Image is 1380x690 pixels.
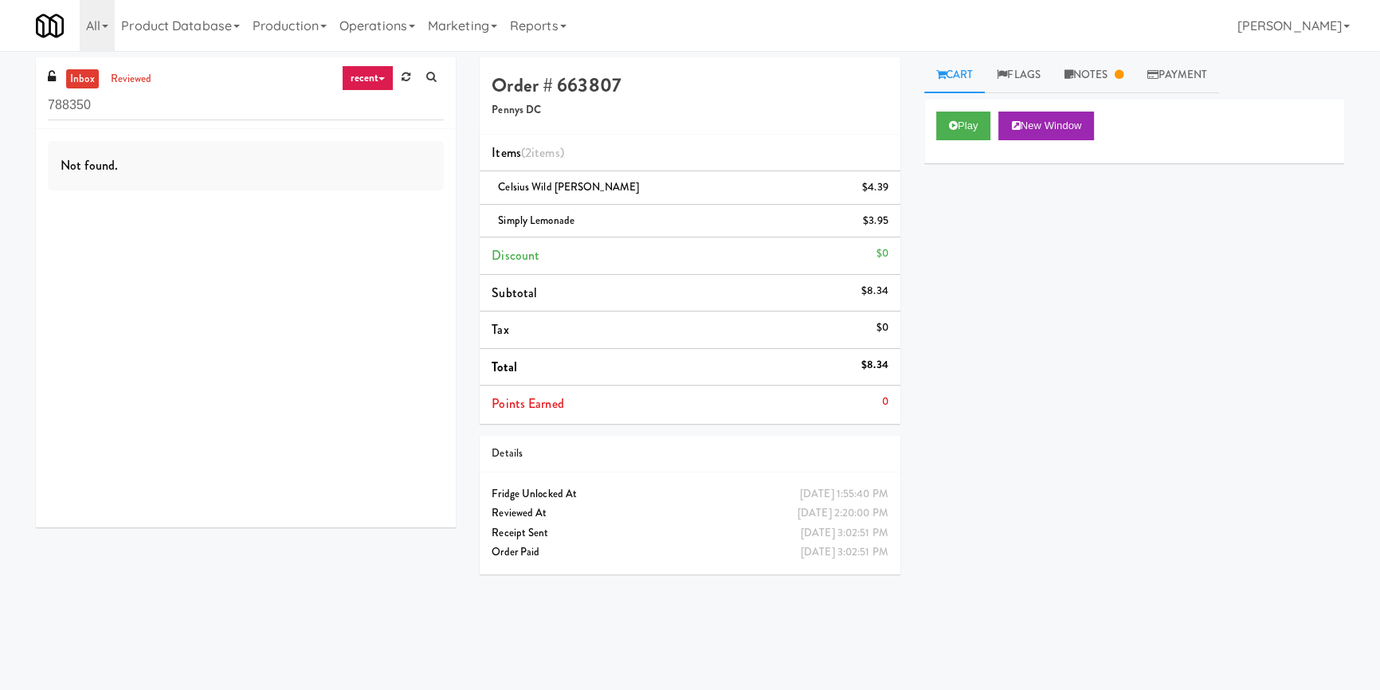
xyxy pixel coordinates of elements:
span: Tax [492,320,508,339]
a: Notes [1053,57,1135,93]
ng-pluralize: items [531,143,560,162]
a: Cart [924,57,986,93]
img: Micromart [36,12,64,40]
button: Play [936,112,991,140]
div: $3.95 [863,211,888,231]
span: Not found. [61,156,118,174]
span: Celsius Wild [PERSON_NAME] [498,179,639,194]
div: $8.34 [861,355,888,375]
span: Simply Lemonade [498,213,574,228]
div: $4.39 [862,178,888,198]
span: (2 ) [521,143,564,162]
span: Discount [492,246,539,265]
span: Items [492,143,563,162]
a: recent [342,65,394,91]
div: $8.34 [861,281,888,301]
a: reviewed [107,69,156,89]
button: New Window [998,112,1094,140]
input: Search vision orders [48,91,444,120]
div: [DATE] 1:55:40 PM [800,484,888,504]
div: Receipt Sent [492,523,888,543]
div: Details [492,444,888,464]
div: $0 [876,318,888,338]
a: inbox [66,69,99,89]
span: Subtotal [492,284,537,302]
div: 0 [882,392,888,412]
h4: Order # 663807 [492,75,888,96]
div: Order Paid [492,543,888,563]
h5: Pennys DC [492,104,888,116]
span: Points Earned [492,394,563,413]
div: $0 [876,244,888,264]
span: Total [492,358,517,376]
div: Reviewed At [492,504,888,523]
a: Flags [985,57,1053,93]
div: [DATE] 2:20:00 PM [798,504,888,523]
div: Fridge Unlocked At [492,484,888,504]
div: [DATE] 3:02:51 PM [801,523,888,543]
a: Payment [1135,57,1220,93]
div: [DATE] 3:02:51 PM [801,543,888,563]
